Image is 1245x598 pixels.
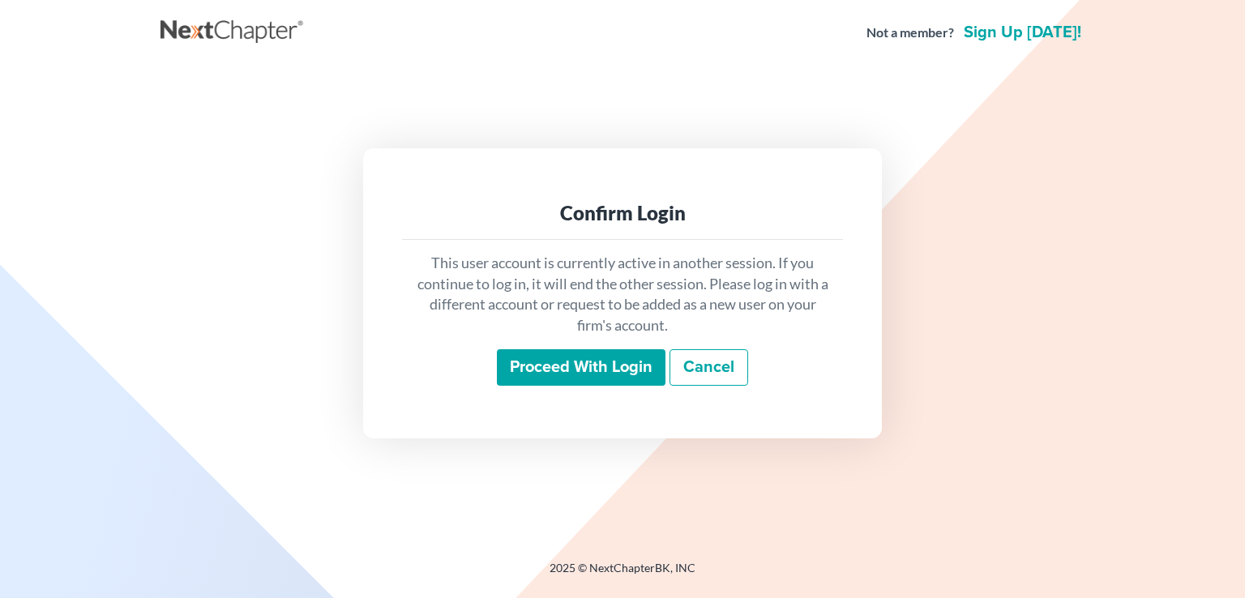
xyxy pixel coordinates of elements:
[415,253,830,336] p: This user account is currently active in another session. If you continue to log in, it will end ...
[866,23,954,42] strong: Not a member?
[960,24,1085,41] a: Sign up [DATE]!
[670,349,748,387] a: Cancel
[415,200,830,226] div: Confirm Login
[497,349,665,387] input: Proceed with login
[160,560,1085,589] div: 2025 © NextChapterBK, INC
